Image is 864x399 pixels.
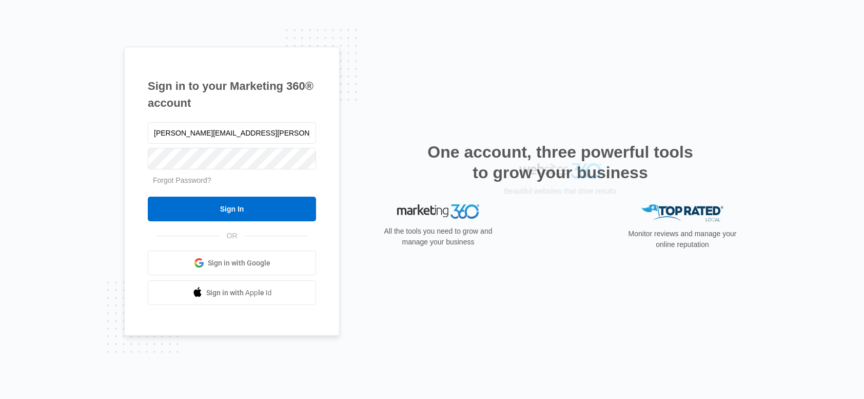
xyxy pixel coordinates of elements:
[208,258,270,269] span: Sign in with Google
[625,229,740,250] p: Monitor reviews and manage your online reputation
[148,78,316,111] h1: Sign in to your Marketing 360® account
[397,204,479,219] img: Marketing 360
[153,176,211,184] a: Forgot Password?
[641,204,723,221] img: Top Rated Local
[148,280,316,305] a: Sign in with Apple Id
[519,204,601,219] img: Websites 360
[424,142,696,183] h2: One account, three powerful tools to grow your business
[503,227,618,238] p: Beautiful websites that drive results
[220,231,245,241] span: OR
[148,122,316,144] input: Email
[206,288,272,298] span: Sign in with Apple Id
[381,226,496,248] p: All the tools you need to grow and manage your business
[148,251,316,275] a: Sign in with Google
[148,197,316,221] input: Sign In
